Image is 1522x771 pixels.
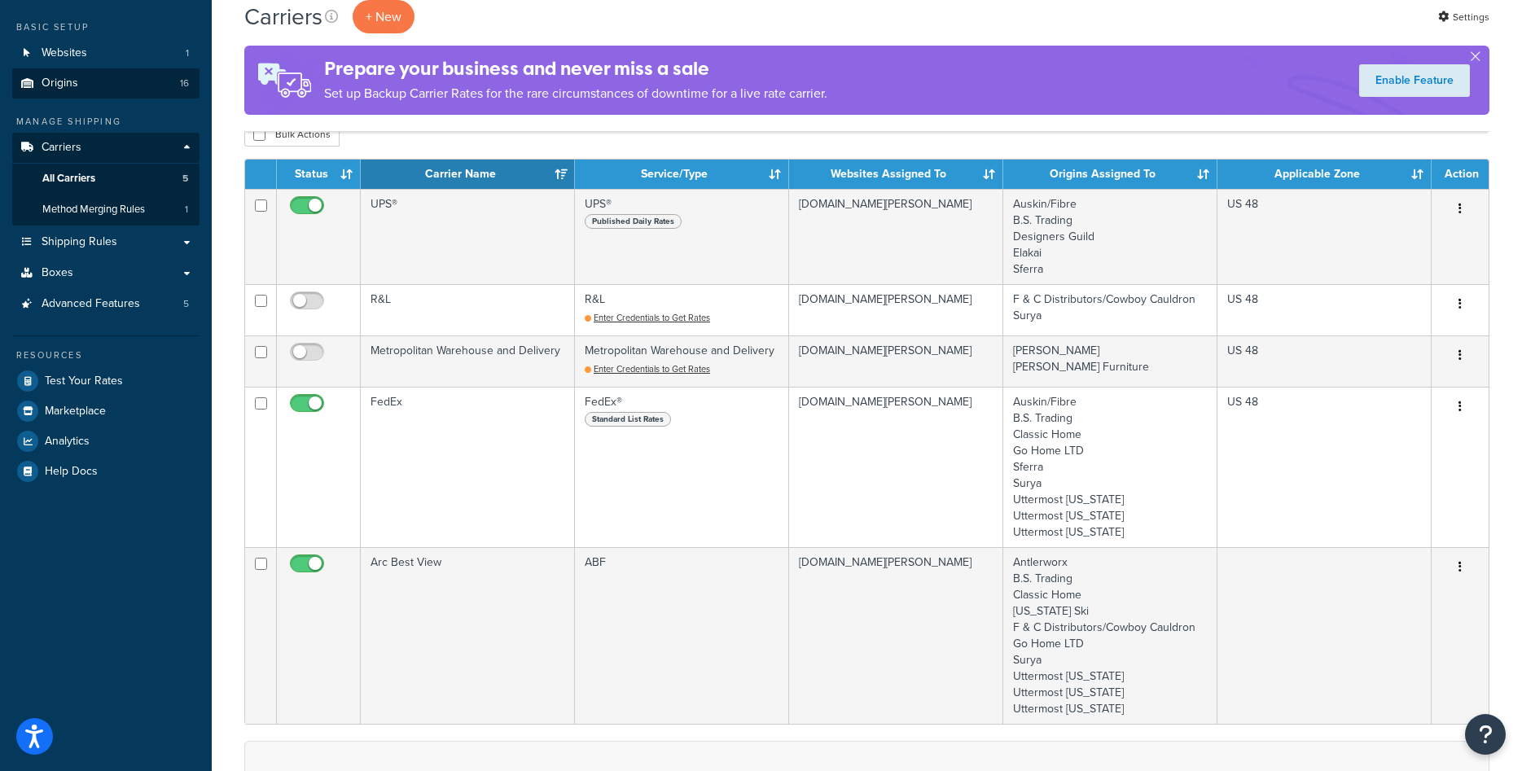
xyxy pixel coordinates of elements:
span: Carriers [42,141,81,155]
a: Marketplace [12,396,200,426]
td: [DOMAIN_NAME][PERSON_NAME] [789,284,1003,335]
td: US 48 [1217,284,1432,335]
th: Carrier Name: activate to sort column ascending [361,160,575,189]
div: Basic Setup [12,20,200,34]
div: Manage Shipping [12,115,200,129]
td: UPS® [575,189,789,284]
td: FedEx [361,387,575,547]
td: [DOMAIN_NAME][PERSON_NAME] [789,189,1003,284]
td: UPS® [361,189,575,284]
h4: Prepare your business and never miss a sale [324,55,827,82]
span: Analytics [45,435,90,449]
a: Enter Credentials to Get Rates [585,311,710,324]
span: Enter Credentials to Get Rates [594,311,710,324]
a: Shipping Rules [12,227,200,257]
a: Websites 1 [12,38,200,68]
a: Analytics [12,427,200,456]
li: Method Merging Rules [12,195,200,225]
td: Auskin/Fibre B.S. Trading Classic Home Go Home LTD Sferra Surya Uttermost [US_STATE] Uttermost [U... [1003,387,1217,547]
td: Arc Best View [361,547,575,724]
li: Websites [12,38,200,68]
span: Origins [42,77,78,90]
th: Action [1432,160,1489,189]
td: US 48 [1217,335,1432,387]
span: Published Daily Rates [585,214,682,229]
td: [PERSON_NAME] [PERSON_NAME] Furniture [1003,335,1217,387]
th: Service/Type: activate to sort column ascending [575,160,789,189]
span: 16 [180,77,189,90]
button: Open Resource Center [1465,714,1506,755]
a: Origins 16 [12,68,200,99]
a: Help Docs [12,457,200,486]
a: Test Your Rates [12,366,200,396]
td: R&L [361,284,575,335]
td: FedEx® [575,387,789,547]
p: Set up Backup Carrier Rates for the rare circumstances of downtime for a live rate carrier. [324,82,827,105]
a: Carriers [12,133,200,163]
td: Metropolitan Warehouse and Delivery [361,335,575,387]
a: Enter Credentials to Get Rates [585,362,710,375]
td: US 48 [1217,189,1432,284]
span: All Carriers [42,172,95,186]
a: Settings [1438,6,1489,28]
span: 1 [186,46,189,60]
td: [DOMAIN_NAME][PERSON_NAME] [789,335,1003,387]
li: Origins [12,68,200,99]
td: R&L [575,284,789,335]
a: Enable Feature [1359,64,1470,97]
span: Standard List Rates [585,412,671,427]
td: Metropolitan Warehouse and Delivery [575,335,789,387]
th: Origins Assigned To: activate to sort column ascending [1003,160,1217,189]
span: Marketplace [45,405,106,418]
span: 1 [185,203,188,217]
a: All Carriers 5 [12,164,200,194]
td: F & C Distributors/Cowboy Cauldron Surya [1003,284,1217,335]
span: Method Merging Rules [42,203,145,217]
span: Websites [42,46,87,60]
td: Auskin/Fibre B.S. Trading Designers Guild Elakai Sferra [1003,189,1217,284]
th: Status: activate to sort column ascending [277,160,361,189]
a: Advanced Features 5 [12,289,200,319]
span: Shipping Rules [42,235,117,249]
li: All Carriers [12,164,200,194]
button: Bulk Actions [244,122,340,147]
h1: Carriers [244,1,322,33]
img: ad-rules-rateshop-fe6ec290ccb7230408bd80ed9643f0289d75e0ffd9eb532fc0e269fcd187b520.png [244,46,324,115]
li: Carriers [12,133,200,226]
span: 5 [182,172,188,186]
td: [DOMAIN_NAME][PERSON_NAME] [789,387,1003,547]
th: Applicable Zone: activate to sort column ascending [1217,160,1432,189]
span: Help Docs [45,465,98,479]
div: Resources [12,348,200,362]
td: [DOMAIN_NAME][PERSON_NAME] [789,547,1003,724]
th: Websites Assigned To: activate to sort column ascending [789,160,1003,189]
span: Enter Credentials to Get Rates [594,362,710,375]
td: US 48 [1217,387,1432,547]
li: Advanced Features [12,289,200,319]
a: Method Merging Rules 1 [12,195,200,225]
span: Advanced Features [42,297,140,311]
span: Test Your Rates [45,375,123,388]
span: Boxes [42,266,73,280]
span: 5 [183,297,189,311]
a: Boxes [12,258,200,288]
td: ABF [575,547,789,724]
td: Antlerworx B.S. Trading Classic Home [US_STATE] Ski F & C Distributors/Cowboy Cauldron Go Home LT... [1003,547,1217,724]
